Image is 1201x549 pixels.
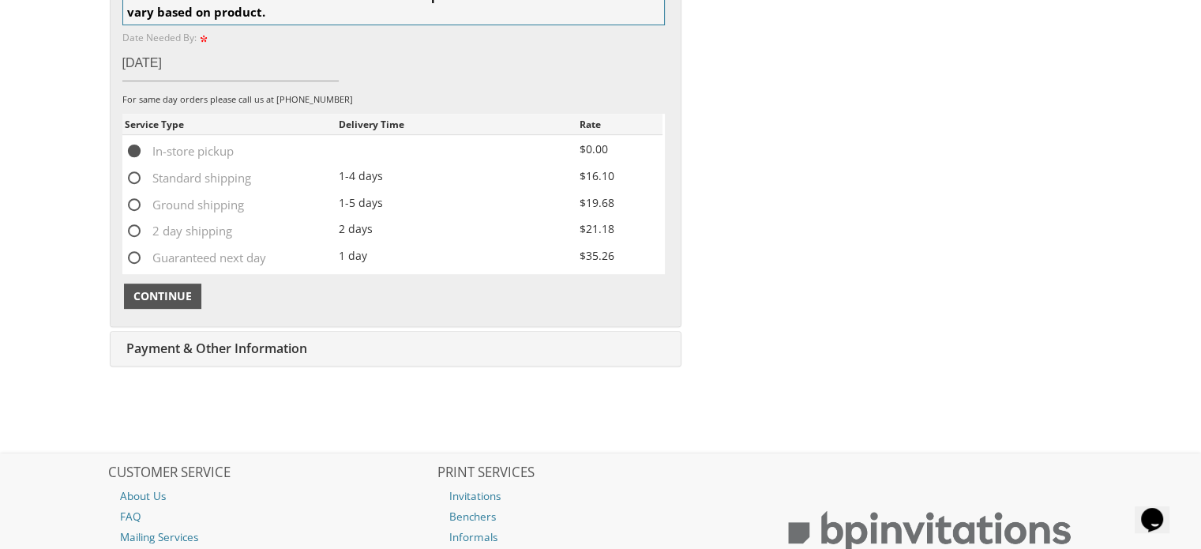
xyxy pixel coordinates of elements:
div: Service Type [125,117,339,132]
h2: PRINT SERVICES [437,465,764,481]
a: Mailing Services [108,527,435,547]
div: $0.00 [580,141,660,158]
div: 1 day [339,247,580,265]
img: pc_icon_required.gif [200,36,207,43]
span: Standard shipping [125,168,251,188]
h2: CUSTOMER SERVICE [108,465,435,481]
div: 1-4 days [339,167,580,185]
span: Guaranteed next day [125,248,266,268]
span: Ground shipping [125,195,244,215]
div: Rate [580,117,660,132]
div: $35.26 [580,247,660,265]
a: About Us [108,486,435,506]
div: 1-5 days [339,194,580,212]
iframe: chat widget [1135,486,1185,533]
span: 2 day shipping [125,221,232,241]
a: FAQ [108,506,435,527]
button: Continue [124,284,201,309]
a: Informals [437,527,764,547]
a: Benchers [437,506,764,527]
span: Continue [133,288,192,304]
span: Payment & Other Information [122,340,307,357]
a: Invitations [437,486,764,506]
div: $16.10 [580,167,660,185]
div: Delivery Time [339,117,580,132]
div: $19.68 [580,194,660,212]
label: Date Needed By: [122,31,210,44]
span: In-store pickup [125,141,234,161]
div: For same day orders please call us at [PHONE_NUMBER] [122,93,665,106]
div: 2 days [339,220,580,238]
div: $21.18 [580,220,660,238]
